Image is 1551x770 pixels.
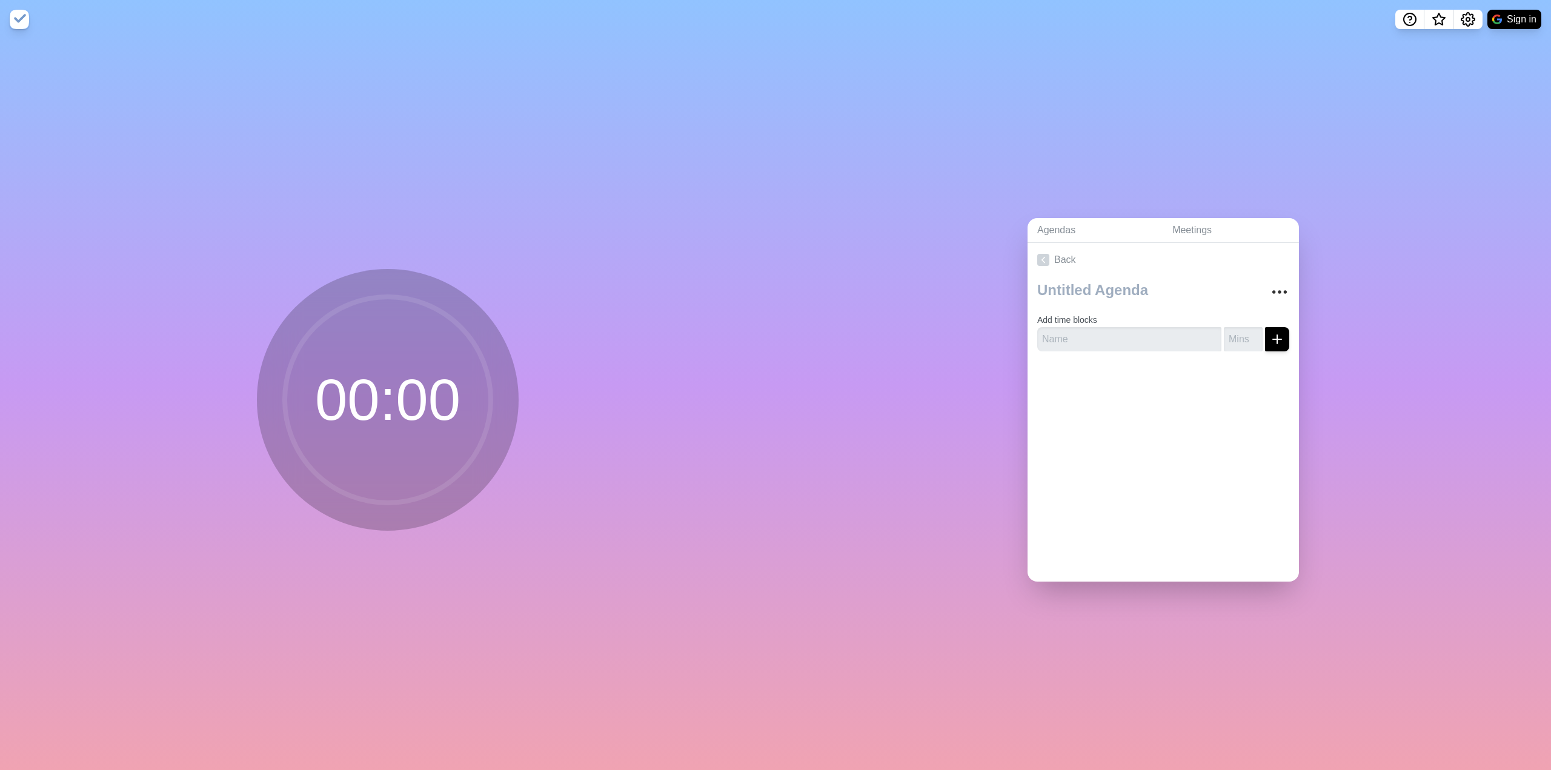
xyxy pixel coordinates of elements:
img: google logo [1492,15,1502,24]
button: Sign in [1487,10,1541,29]
a: Agendas [1028,218,1163,243]
input: Name [1037,327,1221,351]
label: Add time blocks [1037,315,1097,325]
a: Meetings [1163,218,1299,243]
button: What’s new [1424,10,1453,29]
button: Settings [1453,10,1483,29]
button: Help [1395,10,1424,29]
input: Mins [1224,327,1263,351]
img: timeblocks logo [10,10,29,29]
a: Back [1028,243,1299,277]
button: More [1267,280,1292,304]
